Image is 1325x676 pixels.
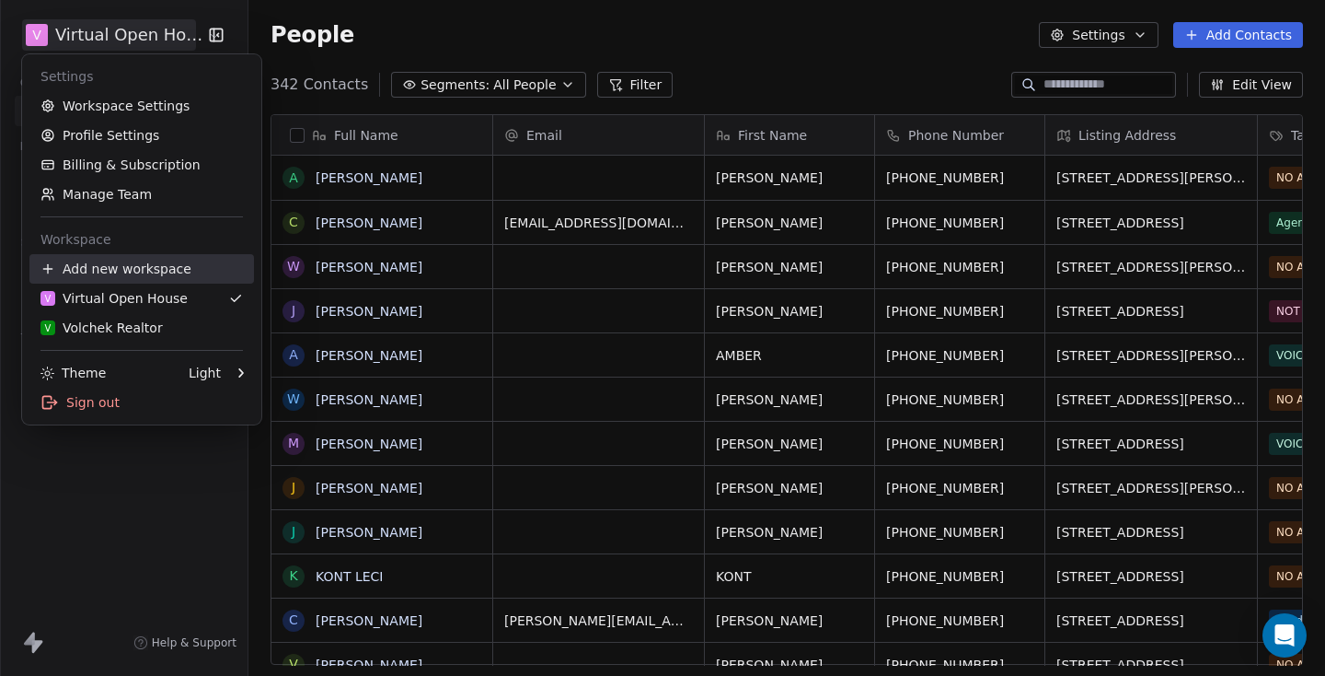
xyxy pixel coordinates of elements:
div: Virtual Open House [40,289,188,308]
span: V [45,292,52,306]
span: V [45,321,52,335]
a: Workspace Settings [29,91,254,121]
div: Sign out [29,388,254,417]
div: Add new workspace [29,254,254,284]
a: Profile Settings [29,121,254,150]
div: Light [189,364,221,382]
a: Billing & Subscription [29,150,254,180]
div: Theme [40,364,106,382]
a: Manage Team [29,180,254,209]
div: Workspace [29,225,254,254]
div: Volchek Realtor [40,319,163,337]
div: Settings [29,62,254,91]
